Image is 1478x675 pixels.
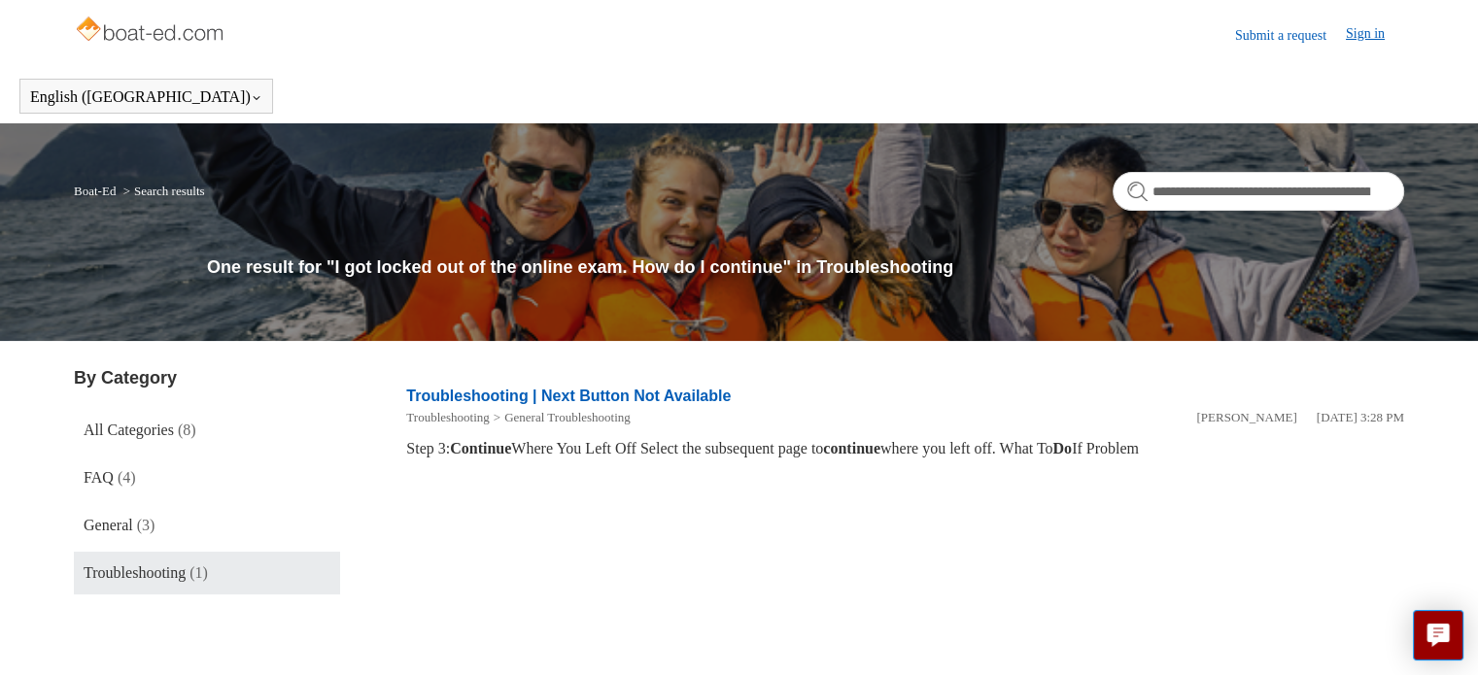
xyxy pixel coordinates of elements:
span: Troubleshooting [84,564,186,581]
em: Continue [450,440,511,456]
a: All Categories (8) [74,409,340,452]
a: Sign in [1346,23,1404,47]
a: Submit a request [1235,25,1346,46]
span: All Categories [84,422,174,438]
input: Search [1113,172,1404,211]
a: FAQ (4) [74,456,340,499]
a: Boat-Ed [74,184,116,198]
h1: One result for "I got locked out of the online exam. How do I continue" in Troubleshooting [207,254,1404,281]
button: Live chat [1413,610,1463,660]
button: English ([GEOGRAPHIC_DATA]) [30,88,262,106]
span: (4) [118,469,136,486]
em: continue [823,440,880,456]
h3: By Category [74,365,340,391]
span: General [84,517,133,533]
span: (8) [178,422,196,438]
span: (1) [189,564,208,581]
li: [PERSON_NAME] [1196,408,1296,427]
li: Search results [120,184,205,198]
a: Troubleshooting (1) [74,552,340,594]
a: General (3) [74,504,340,547]
li: General Troubleshooting [490,408,631,427]
li: Troubleshooting [406,408,489,427]
time: 01/05/2024, 15:28 [1317,410,1404,424]
a: Troubleshooting [406,410,489,424]
span: FAQ [84,469,114,486]
a: General Troubleshooting [504,410,631,424]
a: Troubleshooting | Next Button Not Available [406,388,731,404]
span: (3) [137,517,155,533]
div: Step 3: Where You Left Off Select the subsequent page to where you left off. What To If Problem [406,437,1404,460]
em: Do [1052,440,1072,456]
img: Boat-Ed Help Center home page [74,12,228,51]
li: Boat-Ed [74,184,120,198]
